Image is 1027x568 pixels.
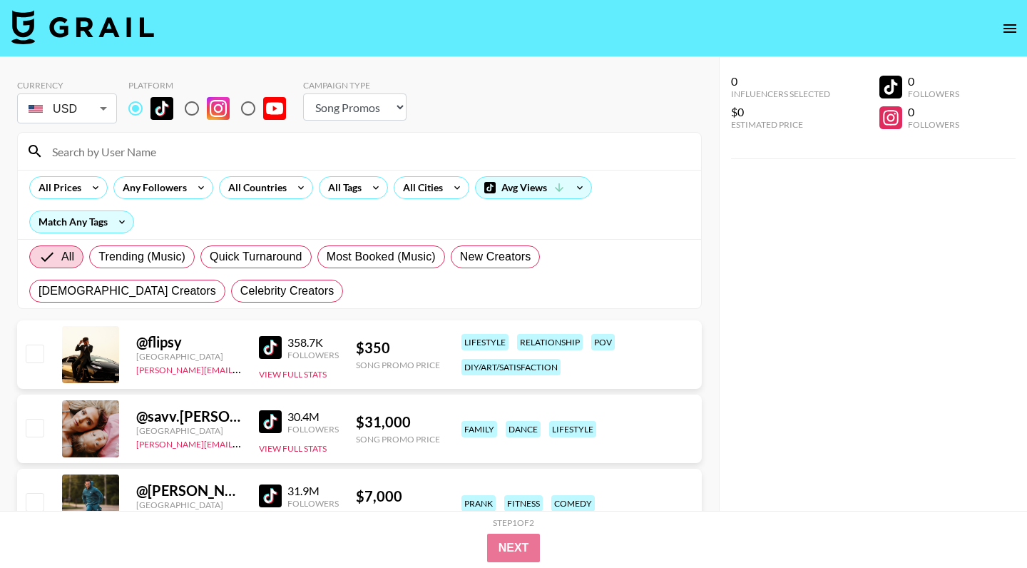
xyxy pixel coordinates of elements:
[320,177,364,198] div: All Tags
[487,534,541,562] button: Next
[263,97,286,120] img: YouTube
[731,105,830,119] div: $0
[551,495,595,512] div: comedy
[517,334,583,350] div: relationship
[136,351,242,362] div: [GEOGRAPHIC_DATA]
[287,484,339,498] div: 31.9M
[287,350,339,360] div: Followers
[136,333,242,351] div: @ flipsy
[259,443,327,454] button: View Full Stats
[549,421,596,437] div: lifestyle
[136,425,242,436] div: [GEOGRAPHIC_DATA]
[461,421,497,437] div: family
[356,487,440,505] div: $ 7,000
[303,80,407,91] div: Campaign Type
[136,407,242,425] div: @ savv.[PERSON_NAME]
[39,283,216,300] span: [DEMOGRAPHIC_DATA] Creators
[220,177,290,198] div: All Countries
[287,498,339,509] div: Followers
[150,97,173,120] img: TikTok
[136,482,242,499] div: @ [PERSON_NAME].[PERSON_NAME]
[591,334,615,350] div: pov
[210,248,302,265] span: Quick Turnaround
[356,360,440,370] div: Song Promo Price
[394,177,446,198] div: All Cities
[287,424,339,435] div: Followers
[136,436,347,450] a: [PERSON_NAME][EMAIL_ADDRESS][DOMAIN_NAME]
[136,499,242,510] div: [GEOGRAPHIC_DATA]
[259,336,282,359] img: TikTok
[98,248,185,265] span: Trending (Music)
[504,495,543,512] div: fitness
[259,410,282,433] img: TikTok
[356,434,440,445] div: Song Promo Price
[460,248,531,265] span: New Creators
[30,177,84,198] div: All Prices
[461,334,509,350] div: lifestyle
[61,248,74,265] span: All
[356,413,440,431] div: $ 31,000
[30,211,133,233] div: Match Any Tags
[731,74,830,88] div: 0
[259,369,327,380] button: View Full Stats
[20,96,114,121] div: USD
[908,105,959,119] div: 0
[908,74,959,88] div: 0
[44,140,693,163] input: Search by User Name
[476,177,591,198] div: Avg Views
[240,283,334,300] span: Celebrity Creators
[128,80,297,91] div: Platform
[493,517,534,528] div: Step 1 of 2
[461,495,496,512] div: prank
[327,248,436,265] span: Most Booked (Music)
[136,362,347,375] a: [PERSON_NAME][EMAIL_ADDRESS][DOMAIN_NAME]
[287,410,339,424] div: 30.4M
[207,97,230,120] img: Instagram
[956,497,1010,551] iframe: Drift Widget Chat Controller
[11,10,154,44] img: Grail Talent
[461,359,561,375] div: diy/art/satisfaction
[356,339,440,357] div: $ 350
[996,14,1024,43] button: open drawer
[731,119,830,130] div: Estimated Price
[356,508,440,519] div: Song Promo Price
[114,177,190,198] div: Any Followers
[908,88,959,99] div: Followers
[17,80,117,91] div: Currency
[908,119,959,130] div: Followers
[506,421,541,437] div: dance
[259,485,282,507] img: TikTok
[731,88,830,99] div: Influencers Selected
[287,335,339,350] div: 358.7K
